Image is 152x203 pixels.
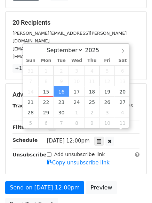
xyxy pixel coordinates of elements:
span: [DATE] 12:00pm [47,138,90,144]
span: August 31, 2025 [23,65,39,76]
span: October 7, 2025 [54,117,69,128]
span: October 6, 2025 [38,117,54,128]
span: September 10, 2025 [69,76,84,86]
span: September 29, 2025 [38,107,54,117]
span: September 15, 2025 [38,86,54,97]
span: Fri [99,58,115,63]
span: September 11, 2025 [84,76,99,86]
span: Thu [84,58,99,63]
span: September 1, 2025 [38,65,54,76]
span: September 8, 2025 [38,76,54,86]
span: September 14, 2025 [23,86,39,97]
span: September 3, 2025 [69,65,84,76]
span: September 21, 2025 [23,97,39,107]
small: [EMAIL_ADDRESS][DOMAIN_NAME] [13,54,90,59]
span: October 10, 2025 [99,117,115,128]
span: September 7, 2025 [23,76,39,86]
strong: Schedule [13,137,38,143]
span: September 18, 2025 [84,86,99,97]
span: September 25, 2025 [84,97,99,107]
a: +17 more [13,64,42,73]
small: [EMAIL_ADDRESS][DOMAIN_NAME] [13,46,90,51]
span: Tue [54,58,69,63]
span: October 8, 2025 [69,117,84,128]
span: October 4, 2025 [115,107,130,117]
span: September 17, 2025 [69,86,84,97]
a: Preview [86,181,117,194]
span: Sun [23,58,39,63]
strong: Filters [13,124,30,130]
span: September 16, 2025 [54,86,69,97]
h5: Advanced [13,91,139,98]
span: September 13, 2025 [115,76,130,86]
span: September 12, 2025 [99,76,115,86]
span: Mon [38,58,54,63]
span: September 30, 2025 [54,107,69,117]
strong: Tracking [13,103,36,108]
span: September 20, 2025 [115,86,130,97]
span: October 9, 2025 [84,117,99,128]
span: October 2, 2025 [84,107,99,117]
iframe: Chat Widget [117,170,152,203]
span: September 26, 2025 [99,97,115,107]
a: Copy unsubscribe link [47,160,110,166]
span: October 3, 2025 [99,107,115,117]
span: September 19, 2025 [99,86,115,97]
span: Sat [115,58,130,63]
span: September 4, 2025 [84,65,99,76]
span: September 23, 2025 [54,97,69,107]
span: September 24, 2025 [69,97,84,107]
span: September 2, 2025 [54,65,69,76]
span: October 1, 2025 [69,107,84,117]
span: September 5, 2025 [99,65,115,76]
span: September 22, 2025 [38,97,54,107]
span: September 9, 2025 [54,76,69,86]
span: Wed [69,58,84,63]
span: September 6, 2025 [115,65,130,76]
span: September 28, 2025 [23,107,39,117]
span: October 11, 2025 [115,117,130,128]
label: Add unsubscribe link [54,151,105,158]
input: Year [83,47,108,54]
strong: Unsubscribe [13,152,47,157]
span: October 5, 2025 [23,117,39,128]
a: Send on [DATE] 12:00pm [5,181,84,194]
span: September 27, 2025 [115,97,130,107]
small: [PERSON_NAME][EMAIL_ADDRESS][PERSON_NAME][DOMAIN_NAME] [13,31,127,44]
h5: 20 Recipients [13,19,139,26]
